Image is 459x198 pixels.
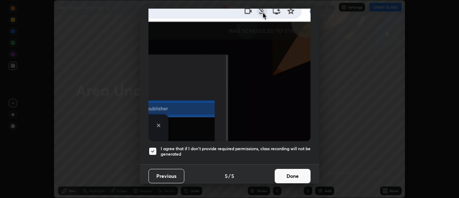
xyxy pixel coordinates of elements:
[275,169,311,183] button: Done
[161,146,311,157] h5: I agree that if I don't provide required permissions, class recording will not be generated
[225,172,228,180] h4: 5
[231,172,234,180] h4: 5
[228,172,231,180] h4: /
[148,169,184,183] button: Previous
